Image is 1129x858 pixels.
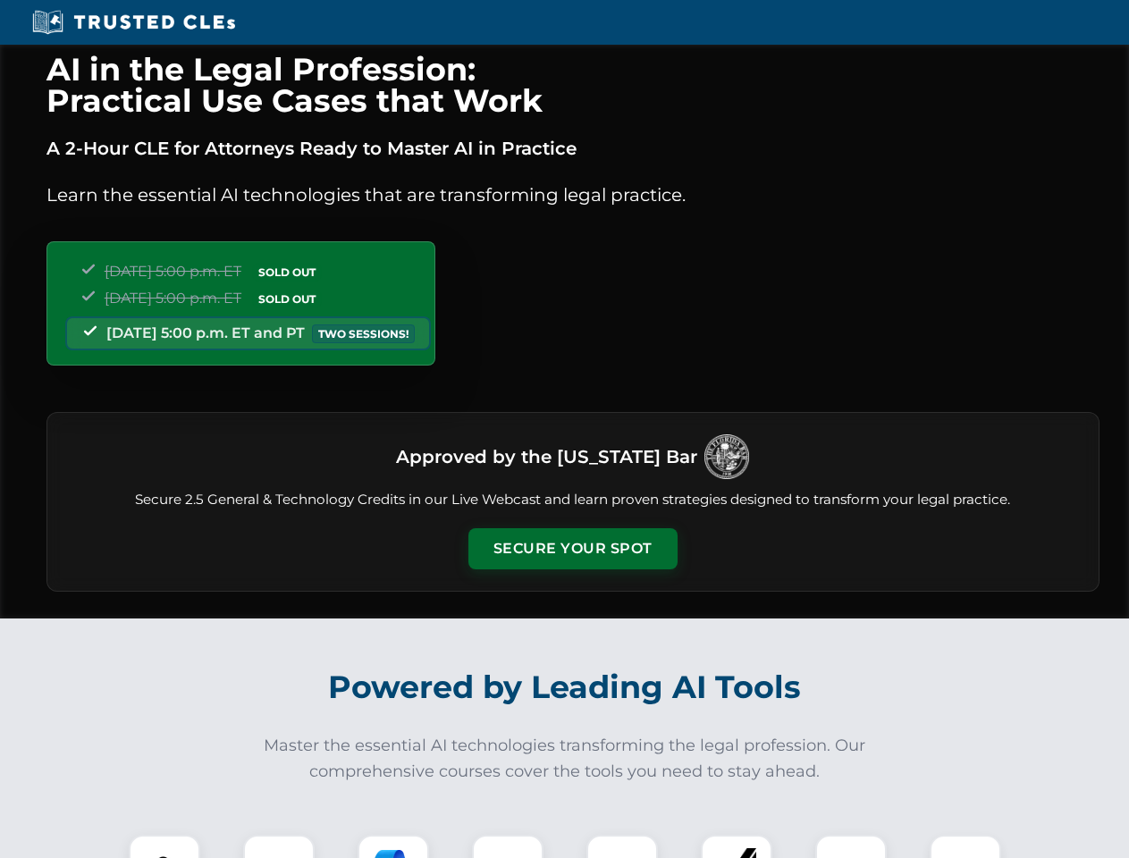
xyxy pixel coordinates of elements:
p: Learn the essential AI technologies that are transforming legal practice. [46,181,1100,209]
button: Secure Your Spot [468,528,678,569]
img: Trusted CLEs [27,9,240,36]
img: Logo [704,434,749,479]
h3: Approved by the [US_STATE] Bar [396,441,697,473]
span: [DATE] 5:00 p.m. ET [105,290,241,307]
p: Master the essential AI technologies transforming the legal profession. Our comprehensive courses... [252,733,878,785]
span: [DATE] 5:00 p.m. ET [105,263,241,280]
h2: Powered by Leading AI Tools [70,656,1060,719]
span: SOLD OUT [252,290,322,308]
p: A 2-Hour CLE for Attorneys Ready to Master AI in Practice [46,134,1100,163]
h1: AI in the Legal Profession: Practical Use Cases that Work [46,54,1100,116]
span: SOLD OUT [252,263,322,282]
p: Secure 2.5 General & Technology Credits in our Live Webcast and learn proven strategies designed ... [69,490,1077,510]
